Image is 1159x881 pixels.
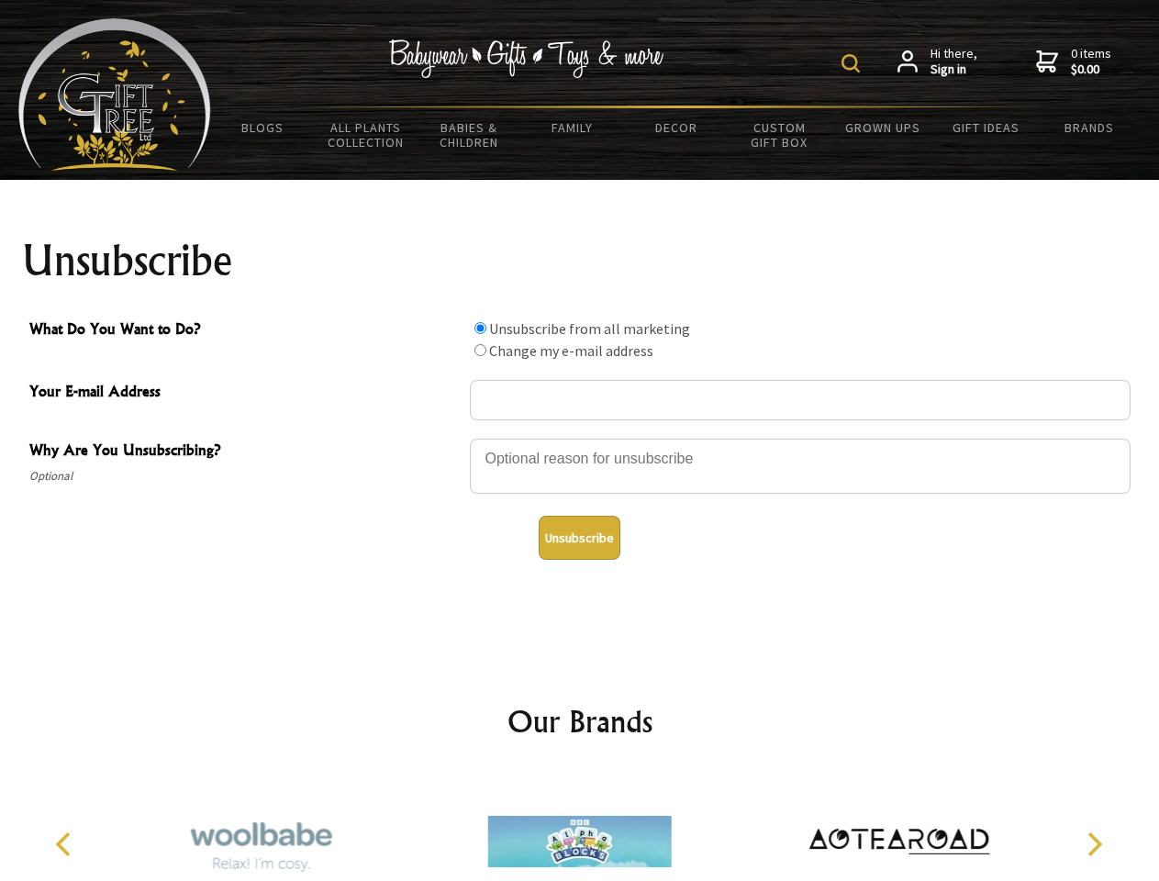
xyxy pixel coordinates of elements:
[1038,108,1142,147] a: Brands
[521,108,625,147] a: Family
[897,46,977,78] a: Hi there,Sign in
[539,516,620,560] button: Unsubscribe
[37,699,1123,743] h2: Our Brands
[18,18,211,171] img: Babyware - Gifts - Toys and more...
[29,439,461,465] span: Why Are You Unsubscribing?
[931,46,977,78] span: Hi there,
[389,39,664,78] img: Babywear - Gifts - Toys & more
[29,380,461,407] span: Your E-mail Address
[830,108,934,147] a: Grown Ups
[728,108,831,162] a: Custom Gift Box
[315,108,418,162] a: All Plants Collection
[470,380,1131,420] input: Your E-mail Address
[489,319,690,338] label: Unsubscribe from all marketing
[22,239,1138,283] h1: Unsubscribe
[1071,45,1111,78] span: 0 items
[931,61,977,78] strong: Sign in
[470,439,1131,494] textarea: Why Are You Unsubscribing?
[29,318,461,344] span: What Do You Want to Do?
[1074,824,1114,864] button: Next
[1036,46,1111,78] a: 0 items$0.00
[474,322,486,334] input: What Do You Want to Do?
[841,54,860,72] img: product search
[489,341,653,360] label: Change my e-mail address
[934,108,1038,147] a: Gift Ideas
[418,108,521,162] a: Babies & Children
[29,465,461,487] span: Optional
[46,824,86,864] button: Previous
[474,344,486,356] input: What Do You Want to Do?
[1071,61,1111,78] strong: $0.00
[211,108,315,147] a: BLOGS
[624,108,728,147] a: Decor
